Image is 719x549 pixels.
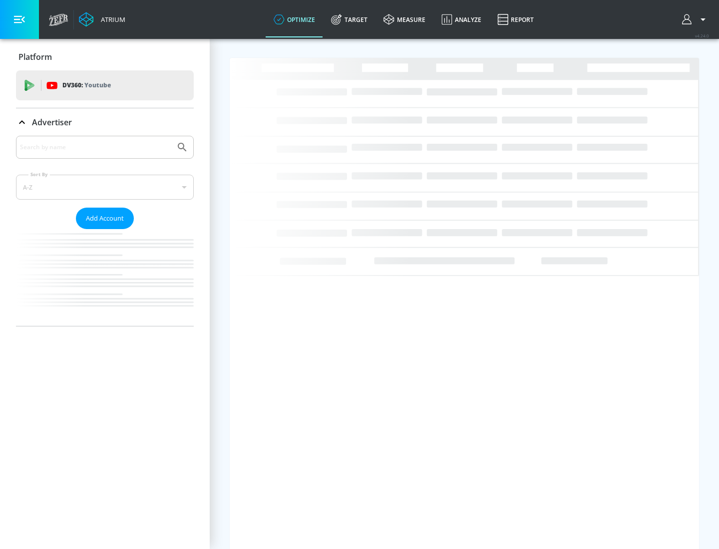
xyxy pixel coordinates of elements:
[266,1,323,37] a: optimize
[16,175,194,200] div: A-Z
[97,15,125,24] div: Atrium
[79,12,125,27] a: Atrium
[16,108,194,136] div: Advertiser
[16,43,194,71] div: Platform
[695,33,709,38] span: v 4.24.0
[323,1,375,37] a: Target
[16,136,194,326] div: Advertiser
[84,80,111,90] p: Youtube
[16,70,194,100] div: DV360: Youtube
[18,51,52,62] p: Platform
[433,1,489,37] a: Analyze
[28,171,50,178] label: Sort By
[76,208,134,229] button: Add Account
[62,80,111,91] p: DV360:
[20,141,171,154] input: Search by name
[86,213,124,224] span: Add Account
[16,229,194,326] nav: list of Advertiser
[32,117,72,128] p: Advertiser
[375,1,433,37] a: measure
[489,1,542,37] a: Report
